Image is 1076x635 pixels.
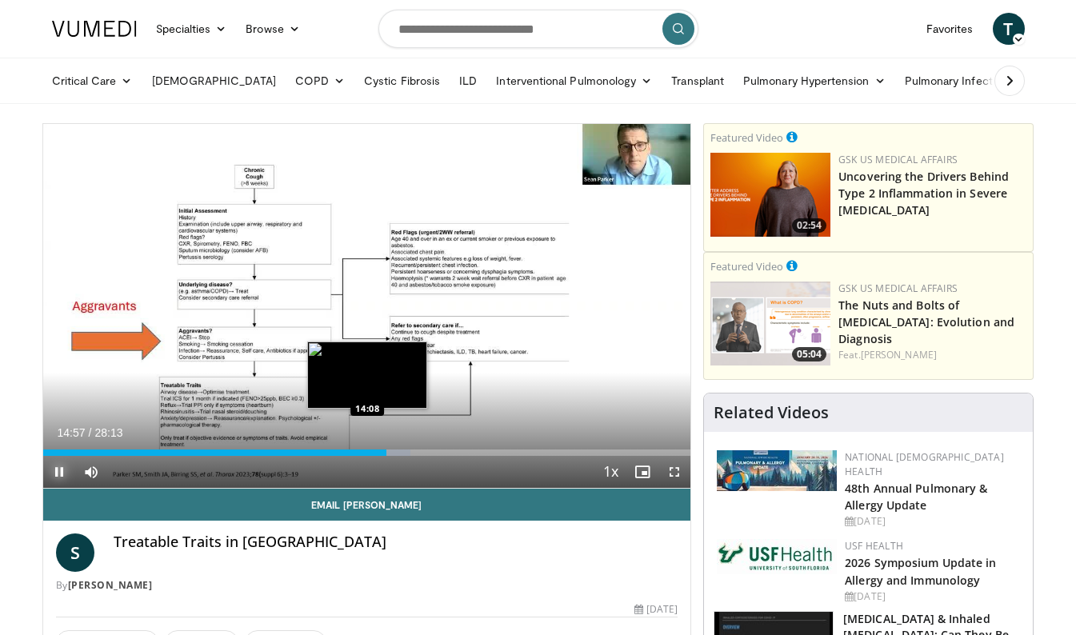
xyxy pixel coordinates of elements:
span: / [89,426,92,439]
a: COPD [286,65,354,97]
div: Progress Bar [43,449,691,456]
a: Interventional Pulmonology [486,65,662,97]
img: 763bf435-924b-49ae-a76d-43e829d5b92f.png.150x105_q85_crop-smart_upscale.png [710,153,830,237]
small: Featured Video [710,130,783,145]
a: 48th Annual Pulmonary & Allergy Update [845,481,987,513]
a: [PERSON_NAME] [861,348,937,361]
a: National [DEMOGRAPHIC_DATA] Health [845,450,1004,478]
video-js: Video Player [43,124,691,489]
div: Feat. [838,348,1026,362]
div: [DATE] [634,602,678,617]
input: Search topics, interventions [378,10,698,48]
img: image.jpeg [307,341,427,409]
span: 14:57 [58,426,86,439]
img: VuMedi Logo [52,21,137,37]
a: [DEMOGRAPHIC_DATA] [142,65,286,97]
h4: Related Videos [714,403,829,422]
a: S [56,533,94,572]
div: [DATE] [845,514,1020,529]
button: Fullscreen [658,456,690,488]
a: Pulmonary Hypertension [734,65,895,97]
a: Cystic Fibrosis [354,65,450,97]
span: 28:13 [94,426,122,439]
a: T [993,13,1025,45]
a: [PERSON_NAME] [68,578,153,592]
a: Pulmonary Infection [895,65,1034,97]
img: 6ba8804a-8538-4002-95e7-a8f8012d4a11.png.150x105_q85_autocrop_double_scale_upscale_version-0.2.jpg [717,539,837,574]
a: Critical Care [42,65,142,97]
button: Pause [43,456,75,488]
button: Playback Rate [594,456,626,488]
small: Featured Video [710,259,783,274]
a: Browse [236,13,310,45]
div: [DATE] [845,589,1020,604]
a: 05:04 [710,282,830,365]
a: ILD [450,65,486,97]
a: Favorites [917,13,983,45]
a: GSK US Medical Affairs [838,282,958,295]
h4: Treatable Traits in [GEOGRAPHIC_DATA] [114,533,678,551]
a: USF Health [845,539,903,553]
span: 05:04 [792,347,826,361]
img: b90f5d12-84c1-472e-b843-5cad6c7ef911.jpg.150x105_q85_autocrop_double_scale_upscale_version-0.2.jpg [717,450,837,491]
a: Transplant [662,65,734,97]
a: Uncovering the Drivers Behind Type 2 Inflammation in Severe [MEDICAL_DATA] [838,169,1009,218]
a: Email [PERSON_NAME] [43,489,691,521]
a: 2026 Symposium Update in Allergy and Immunology [845,555,996,587]
a: Specialties [146,13,237,45]
button: Mute [75,456,107,488]
a: The Nuts and Bolts of [MEDICAL_DATA]: Evolution and Diagnosis [838,298,1014,346]
button: Enable picture-in-picture mode [626,456,658,488]
a: 02:54 [710,153,830,237]
span: 02:54 [792,218,826,233]
div: By [56,578,678,593]
img: ee063798-7fd0-40de-9666-e00bc66c7c22.png.150x105_q85_crop-smart_upscale.png [710,282,830,365]
a: GSK US Medical Affairs [838,153,958,166]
